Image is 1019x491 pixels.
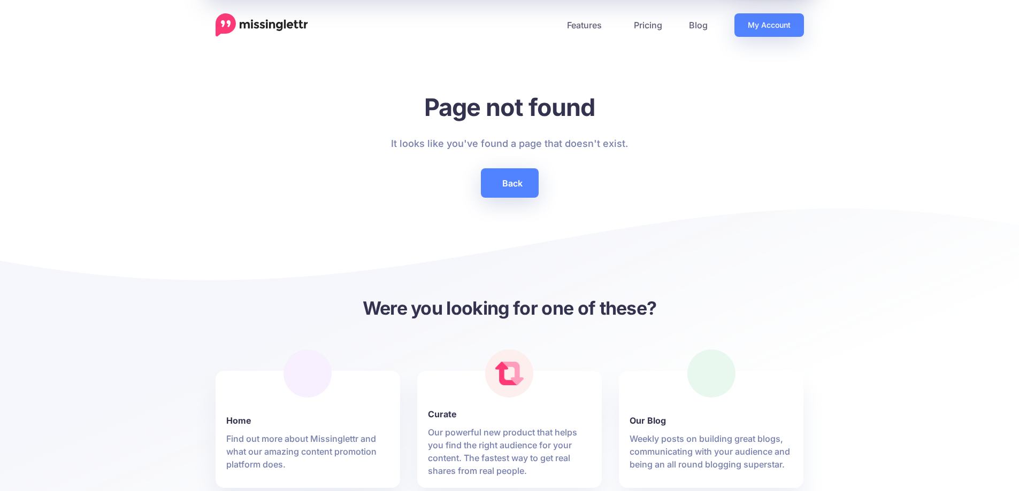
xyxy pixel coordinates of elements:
b: Curate [428,408,591,420]
a: Blog [676,13,721,37]
img: curate.png [495,362,524,385]
a: Pricing [620,13,676,37]
h3: Were you looking for one of these? [216,296,804,320]
a: Our Blog Weekly posts on building great blogs, communicating with your audience and being an all ... [630,401,793,471]
a: My Account [734,13,804,37]
a: Curate Our powerful new product that helps you find the right audience for your content. The fast... [428,395,591,477]
p: Our powerful new product that helps you find the right audience for your content. The fastest way... [428,426,591,477]
a: Home Find out more about Missinglettr and what our amazing content promotion platform does. [226,401,389,471]
b: Home [226,414,389,427]
p: Find out more about Missinglettr and what our amazing content promotion platform does. [226,432,389,471]
a: Back [481,168,539,198]
b: Our Blog [630,414,793,427]
p: Weekly posts on building great blogs, communicating with your audience and being an all round blo... [630,432,793,471]
a: Features [554,13,620,37]
h1: Page not found [391,92,628,122]
p: It looks like you've found a page that doesn't exist. [391,135,628,152]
